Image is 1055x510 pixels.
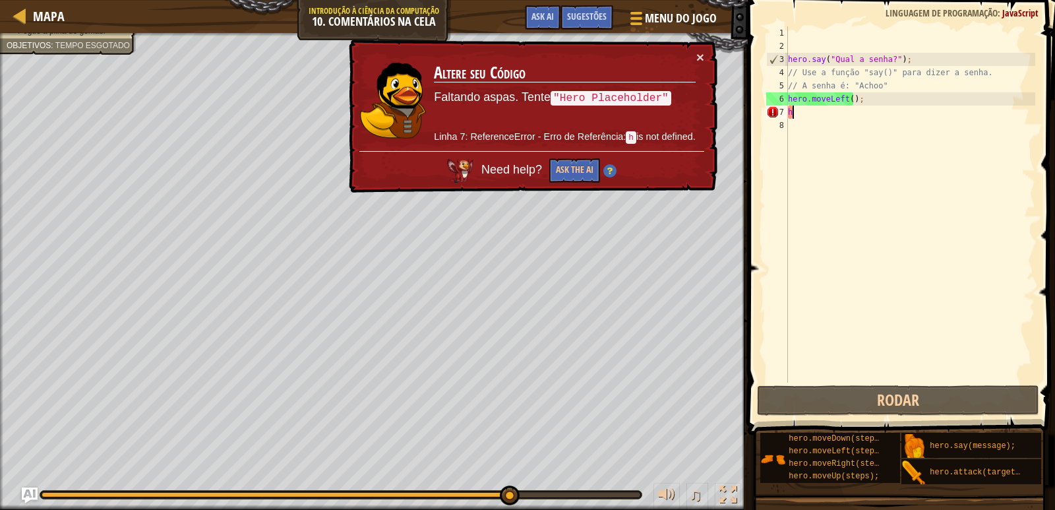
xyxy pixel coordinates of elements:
span: Need help? [481,164,545,177]
div: 2 [766,40,788,53]
span: hero.attack(target); [930,468,1025,477]
code: h [626,131,636,144]
button: Ask AI [525,5,560,30]
div: 7 [766,106,788,119]
div: 5 [766,79,788,92]
button: Ajuste o volume [653,483,680,510]
span: Ask AI [531,10,554,22]
code: "Hero Placeholder" [551,91,671,106]
img: duck_alejandro.png [360,63,426,139]
span: hero.say(message); [930,441,1015,451]
div: 3 [767,53,788,66]
img: portrait.png [901,461,926,486]
span: Objetivos [7,41,51,50]
span: ♫ [689,485,702,505]
img: Hint [603,164,617,177]
div: 8 [766,119,788,132]
button: ♫ [686,483,709,510]
span: Sugestões [567,10,607,22]
span: JavaScript [1002,7,1039,19]
img: portrait.png [901,434,926,459]
button: Rodar [757,385,1040,416]
button: Ask AI [22,488,38,503]
span: : [51,41,55,50]
button: Ask the AI [549,158,600,183]
div: 1 [766,26,788,40]
button: Toggle fullscreen [715,483,741,510]
h3: Altere seu Código [434,64,696,82]
span: Linguagem de programação [886,7,998,19]
span: hero.moveUp(steps); [789,472,879,481]
div: 4 [766,66,788,79]
button: Menu do Jogo [620,5,725,36]
img: portrait.png [760,447,785,472]
button: × [696,50,704,64]
p: Faltando aspas. Tente [434,89,696,106]
img: AI [447,159,473,183]
span: Menu do Jogo [645,10,717,27]
span: hero.moveDown(steps); [789,434,888,443]
p: Linha 7: ReferenceError - Erro de Referência: is not defined. [434,130,696,144]
a: Mapa [26,7,65,25]
span: hero.moveRight(steps); [789,459,893,468]
span: Tempo esgotado [55,41,130,50]
span: Mapa [33,7,65,25]
span: : [998,7,1002,19]
span: hero.moveLeft(steps); [789,447,888,456]
div: 6 [766,92,788,106]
